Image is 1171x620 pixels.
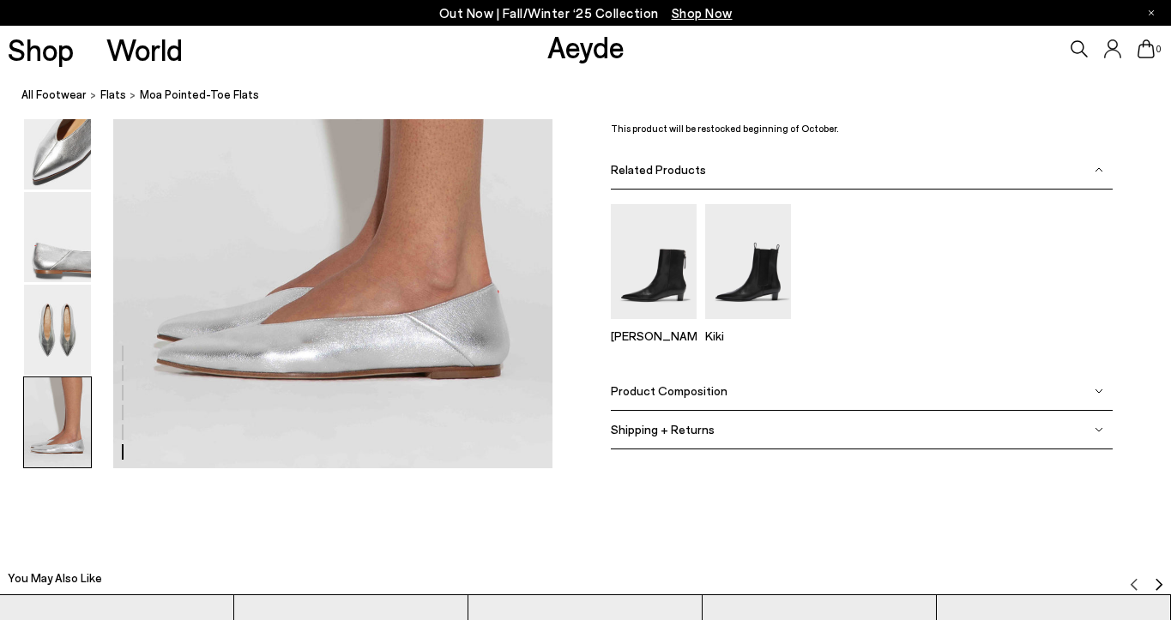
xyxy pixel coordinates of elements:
p: Out Now | Fall/Winter ‘25 Collection [439,3,733,24]
img: Kiki Leather Chelsea Boots [705,205,791,319]
p: Kiki [705,328,791,343]
a: Kiki Leather Chelsea Boots Kiki [705,307,791,343]
a: 0 [1138,39,1155,58]
img: Moa Pointed-Toe Flats - Image 4 [24,192,91,282]
span: Moa Pointed-Toe Flats [140,86,259,104]
img: svg%3E [1095,166,1103,174]
button: Previous slide [1127,565,1141,591]
img: Moa Pointed-Toe Flats - Image 3 [24,99,91,190]
a: All Footwear [21,86,87,104]
img: svg%3E [1095,425,1103,434]
img: website_grey.svg [27,45,41,58]
a: flats [100,86,126,104]
a: Shop [8,34,74,64]
a: Harriet Pointed Ankle Boots [PERSON_NAME] [611,307,697,343]
span: Navigate to /collections/new-in [672,5,733,21]
span: Shipping + Returns [611,422,715,436]
img: svg%3E [1152,577,1166,591]
img: Harriet Pointed Ankle Boots [611,205,697,319]
span: Related Products [611,163,706,178]
img: svg%3E [1127,577,1141,591]
img: Moa Pointed-Toe Flats - Image 5 [24,285,91,375]
div: Keywords by Traffic [190,101,289,112]
div: v 4.0.25 [48,27,84,41]
a: Aeyde [547,28,625,64]
div: Domain Overview [65,101,154,112]
img: tab_keywords_by_traffic_grey.svg [171,99,184,113]
div: Domain: [DOMAIN_NAME] [45,45,189,58]
img: logo_orange.svg [27,27,41,41]
p: This product will be restocked beginning of October. [611,121,1113,136]
h2: You May Also Like [8,569,102,587]
button: Next slide [1152,565,1166,591]
span: Product Composition [611,383,727,398]
span: flats [100,87,126,101]
span: 0 [1155,45,1163,54]
a: World [106,34,183,64]
nav: breadcrumb [21,72,1171,119]
img: tab_domain_overview_orange.svg [46,99,60,113]
p: [PERSON_NAME] [611,328,697,343]
img: Moa Pointed-Toe Flats - Image 6 [24,377,91,467]
img: svg%3E [1095,387,1103,395]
